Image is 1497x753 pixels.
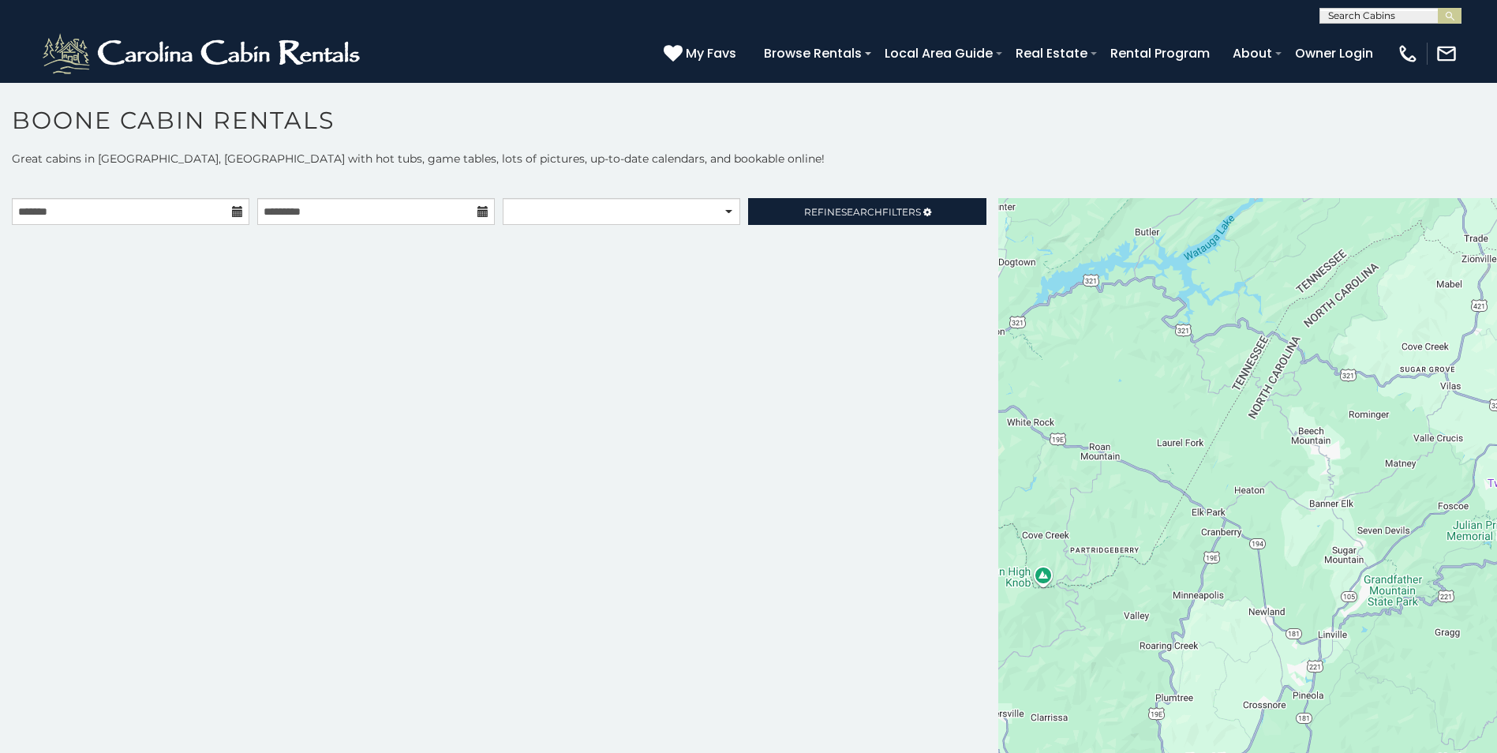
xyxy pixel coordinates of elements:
a: Browse Rentals [756,39,870,67]
img: mail-regular-white.png [1435,43,1458,65]
a: Rental Program [1102,39,1218,67]
a: My Favs [664,43,740,64]
span: Refine Filters [804,206,921,218]
img: phone-regular-white.png [1397,43,1419,65]
a: RefineSearchFilters [748,198,986,225]
a: Owner Login [1287,39,1381,67]
a: Real Estate [1008,39,1095,67]
span: Search [841,206,882,218]
span: My Favs [686,43,736,63]
a: About [1225,39,1280,67]
a: Local Area Guide [877,39,1001,67]
img: White-1-2.png [39,30,367,77]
